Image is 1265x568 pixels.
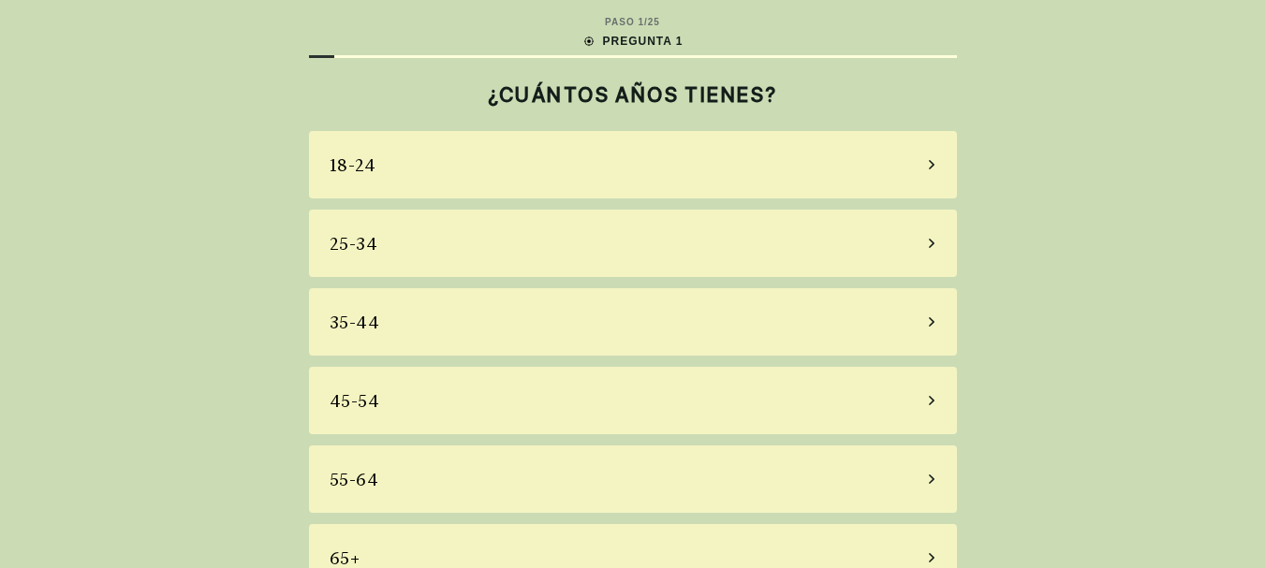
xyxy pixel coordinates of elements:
div: PREGUNTA 1 [581,33,683,50]
div: 25-34 [330,231,378,256]
h2: ¿CUÁNTOS AÑOS TIENES? [309,82,957,107]
div: 45-54 [330,388,380,414]
div: PASO 1 / 25 [605,15,660,29]
div: 55-64 [330,467,379,492]
div: 35-44 [330,310,380,335]
div: 18-24 [330,153,376,178]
